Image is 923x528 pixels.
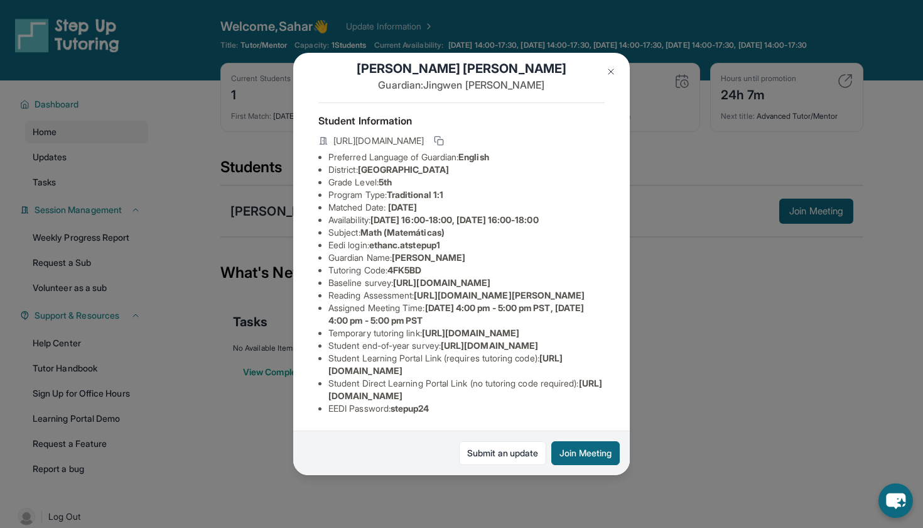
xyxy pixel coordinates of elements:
span: [PERSON_NAME] [392,252,465,263]
span: [URL][DOMAIN_NAME] [422,327,519,338]
li: Program Type: [328,189,605,201]
li: Student Learning Portal Link (requires tutoring code) : [328,352,605,377]
li: Preferred Language of Guardian: [328,151,605,163]
li: Eedi login : [328,239,605,251]
li: Guardian Name : [328,251,605,264]
p: Guardian: Jingwen [PERSON_NAME] [318,77,605,92]
li: EEDI Password : [328,402,605,415]
span: stepup24 [391,403,429,414]
img: Close Icon [606,67,616,77]
li: Temporary tutoring link : [328,327,605,339]
li: Assigned Meeting Time : [328,302,605,327]
li: Grade Level: [328,176,605,189]
li: Availability: [328,214,605,226]
span: [URL][DOMAIN_NAME] [393,277,490,288]
li: Tutoring Code : [328,264,605,277]
a: Submit an update [459,441,546,465]
span: [DATE] 16:00-18:00, [DATE] 16:00-18:00 [370,214,539,225]
button: Join Meeting [551,441,620,465]
span: [URL][DOMAIN_NAME][PERSON_NAME] [414,290,585,300]
span: [URL][DOMAIN_NAME] [441,340,538,351]
button: chat-button [878,483,913,518]
li: Baseline survey : [328,277,605,289]
span: [URL][DOMAIN_NAME] [333,135,424,147]
span: 4FK5BD [387,265,421,275]
span: [DATE] 4:00 pm - 5:00 pm PST, [DATE] 4:00 pm - 5:00 pm PST [328,302,584,326]
button: Copy link [431,133,446,148]
span: ethanc.atstepup1 [369,239,440,250]
li: Student end-of-year survey : [328,339,605,352]
span: 5th [379,177,392,187]
li: Matched Date: [328,201,605,214]
h1: [PERSON_NAME] [PERSON_NAME] [318,60,605,77]
span: Math (Matemáticas) [360,227,445,238]
li: District: [328,163,605,176]
h4: Student Information [318,113,605,128]
span: Traditional 1:1 [387,189,443,200]
span: [GEOGRAPHIC_DATA] [358,164,449,175]
span: English [458,151,489,162]
li: Subject : [328,226,605,239]
li: Student Direct Learning Portal Link (no tutoring code required) : [328,377,605,402]
li: Reading Assessment : [328,289,605,302]
span: [DATE] [388,202,417,212]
